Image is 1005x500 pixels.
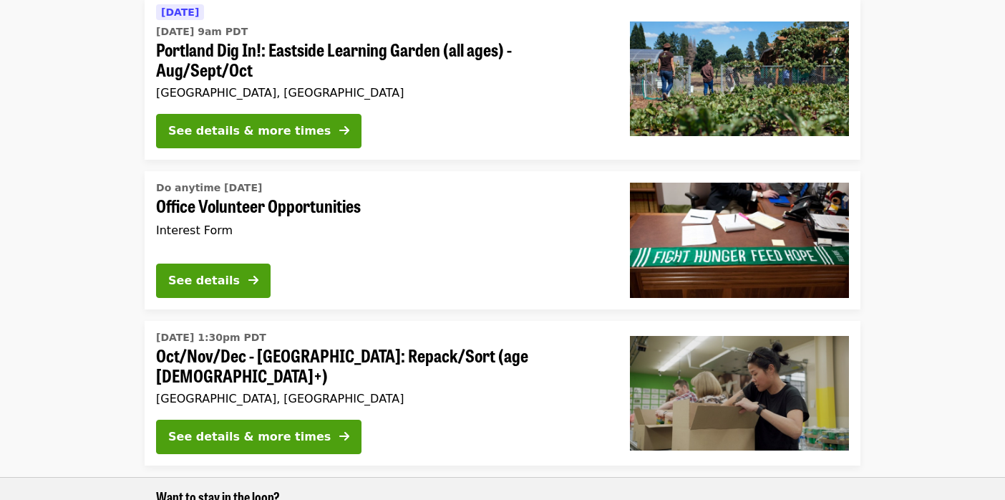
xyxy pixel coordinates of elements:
[156,114,361,148] button: See details & more times
[156,196,607,216] span: Office Volunteer Opportunities
[168,122,331,140] div: See details & more times
[145,321,860,466] a: See details for "Oct/Nov/Dec - Portland: Repack/Sort (age 8+)"
[630,21,849,136] img: Portland Dig In!: Eastside Learning Garden (all ages) - Aug/Sept/Oct organized by Oregon Food Bank
[156,392,607,405] div: [GEOGRAPHIC_DATA], [GEOGRAPHIC_DATA]
[161,6,199,18] span: [DATE]
[156,39,607,81] span: Portland Dig In!: Eastside Learning Garden (all ages) - Aug/Sept/Oct
[630,183,849,297] img: Office Volunteer Opportunities organized by Oregon Food Bank
[630,336,849,451] img: Oct/Nov/Dec - Portland: Repack/Sort (age 8+) organized by Oregon Food Bank
[156,182,262,193] span: Do anytime [DATE]
[248,274,258,287] i: arrow-right icon
[156,86,607,100] div: [GEOGRAPHIC_DATA], [GEOGRAPHIC_DATA]
[145,171,860,309] a: See details for "Office Volunteer Opportunities"
[156,330,266,345] time: [DATE] 1:30pm PDT
[339,430,349,443] i: arrow-right icon
[156,420,361,454] button: See details & more times
[168,272,240,289] div: See details
[156,264,271,298] button: See details
[156,24,248,39] time: [DATE] 9am PDT
[156,223,233,237] span: Interest Form
[156,345,607,387] span: Oct/Nov/Dec - [GEOGRAPHIC_DATA]: Repack/Sort (age [DEMOGRAPHIC_DATA]+)
[168,428,331,446] div: See details & more times
[339,124,349,138] i: arrow-right icon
